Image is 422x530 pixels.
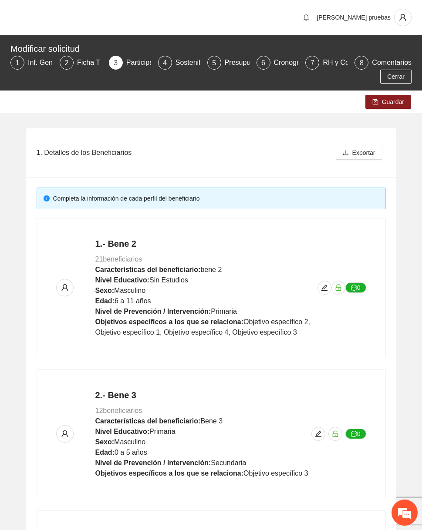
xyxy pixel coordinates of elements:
[382,97,404,107] span: Guardar
[95,449,115,456] strong: Edad:
[163,59,167,67] span: 4
[16,59,20,67] span: 1
[115,297,151,305] span: 6 a 11 años
[328,427,342,441] button: unlock
[360,59,364,67] span: 8
[345,282,366,293] button: message0
[149,276,188,284] span: Sin Estudios
[351,285,357,292] span: message
[56,425,74,443] button: user
[95,459,211,466] strong: Nivel de Prevención / Intervención:
[95,276,149,284] strong: Nivel Educativo:
[243,470,308,477] span: Objetivo específico 3
[329,430,342,437] span: unlock
[95,255,142,263] span: 21 beneficiarios
[225,56,271,70] div: Presupuesto
[372,99,378,106] span: save
[95,266,201,273] strong: Características del beneficiario:
[207,56,250,70] div: 5Presupuesto
[60,56,102,70] div: 2Ficha T
[53,194,379,203] div: Completa la información de cada perfil del beneficiario
[312,430,325,437] span: edit
[158,56,200,70] div: 4Sostenibilidad
[95,297,115,305] strong: Edad:
[299,10,313,24] button: bell
[115,449,147,456] span: 0 a 5 años
[200,417,223,425] span: Bene 3
[77,56,107,70] div: Ficha T
[387,72,405,81] span: Cerrar
[95,308,211,315] strong: Nivel de Prevención / Intervención:
[372,56,412,70] div: Comentarios
[300,14,313,21] span: bell
[380,70,412,84] button: Cerrar
[351,431,357,438] span: message
[37,140,332,165] div: 1. Detalles de los Beneficiarios
[10,42,406,56] div: Modificar solicitud
[95,470,244,477] strong: Objetivos específicos a los que se relaciona:
[114,287,145,294] span: Masculino
[261,59,265,67] span: 6
[95,238,317,250] h4: 1.- Bene 2
[10,56,53,70] div: 1Inf. General
[95,438,115,446] strong: Sexo:
[336,146,382,160] button: downloadExportar
[332,284,345,291] span: unlock
[126,56,174,70] div: Participantes
[343,150,349,157] span: download
[64,59,68,67] span: 2
[57,284,73,292] span: user
[95,318,244,325] strong: Objetivos específicos a los que se relaciona:
[57,430,73,438] span: user
[331,281,345,295] button: unlock
[149,428,176,435] span: Primaria
[95,389,308,401] h4: 2.- Bene 3
[317,281,331,295] button: edit
[365,95,411,109] button: saveGuardar
[114,59,118,67] span: 3
[211,308,237,315] span: Primaria
[311,59,314,67] span: 7
[354,56,412,70] div: 8Comentarios
[317,14,391,21] span: [PERSON_NAME] pruebas
[352,148,375,158] span: Exportar
[109,56,151,70] div: 3Participantes
[95,287,115,294] strong: Sexo:
[176,56,226,70] div: Sostenibilidad
[257,56,299,70] div: 6Cronograma
[200,266,222,273] span: bene 2
[95,417,201,425] strong: Características del beneficiario:
[44,195,50,201] span: info-circle
[305,56,348,70] div: 7RH y Consultores
[345,429,366,439] button: message0
[56,279,74,296] button: user
[211,459,246,466] span: Secundaria
[274,56,320,70] div: Cronograma
[394,9,412,26] button: user
[28,56,71,70] div: Inf. General
[95,407,142,414] span: 12 beneficiarios
[395,13,411,21] span: user
[311,427,325,441] button: edit
[212,59,216,67] span: 5
[323,56,384,70] div: RH y Consultores
[114,438,145,446] span: Masculino
[318,284,331,291] span: edit
[95,428,149,435] strong: Nivel Educativo:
